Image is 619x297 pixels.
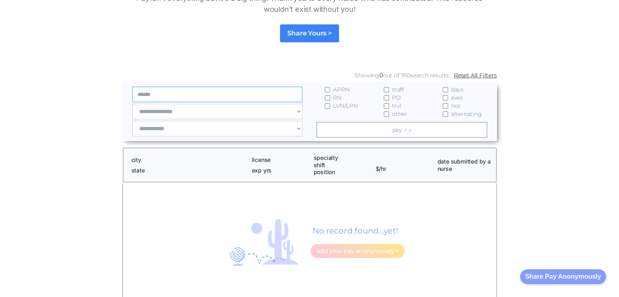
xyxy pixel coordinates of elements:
[451,110,482,118] span: alternating
[311,244,405,258] a: add your pay anonymously >
[354,71,450,79] div: Showing out of search results.
[451,85,464,94] span: days
[384,95,389,100] input: PD
[384,111,389,117] input: other
[317,122,487,138] a: pay ↑ ↓
[314,162,368,169] h1: shift
[131,167,245,174] h1: state
[384,87,389,92] input: staff
[392,85,404,94] span: staff
[454,71,497,79] a: Reset All Filters
[443,103,448,109] input: noc
[325,103,330,109] input: LVN/LPN
[400,72,410,79] span: 780
[376,158,430,172] h1: $/hr
[443,87,448,92] input: days
[252,156,306,164] h1: license
[314,168,368,176] h1: position
[384,103,389,109] input: trvl
[325,87,330,92] input: APRN
[325,95,330,100] input: RN
[333,85,349,94] span: APRN
[252,167,306,174] h1: exp yrs
[520,269,606,284] button: Share Pay Anonymously
[333,102,358,110] span: LVN/LPN
[131,156,245,164] h1: city
[392,94,401,102] span: PD
[443,111,448,117] input: alternating
[451,102,461,110] span: noc
[333,94,341,102] span: RN
[280,24,339,42] a: Share Yours >
[122,69,497,141] form: Email Form
[451,94,463,102] span: eves
[392,110,407,118] span: other
[443,95,448,100] input: eves
[437,158,492,172] h1: date submitted by a nurse
[392,102,401,110] span: trvl
[379,72,383,79] span: 0
[311,226,398,236] h1: No record found...yet!
[314,154,368,162] h1: specialty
